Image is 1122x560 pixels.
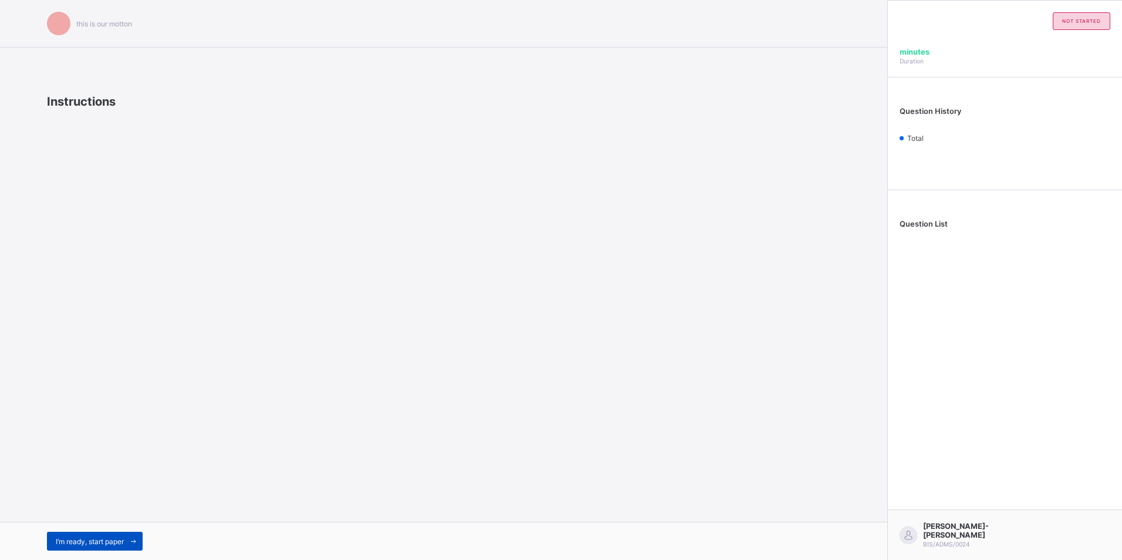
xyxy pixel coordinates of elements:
[56,537,124,546] span: I’m ready, start paper
[907,134,924,143] span: Total
[47,95,116,109] span: Instructions
[923,522,1026,539] span: [PERSON_NAME]-[PERSON_NAME]
[900,58,924,65] span: Duration
[900,107,961,116] span: Question History
[900,48,930,56] span: minutes
[1062,18,1101,24] span: not started
[76,19,132,28] span: this is our motton
[923,541,970,548] span: BIS/ADMS/0024
[900,220,948,228] span: Question List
